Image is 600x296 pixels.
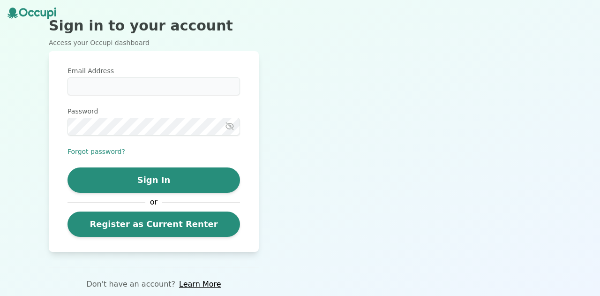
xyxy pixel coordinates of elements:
a: Learn More [179,279,221,290]
label: Password [67,106,240,116]
p: Access your Occupi dashboard [49,38,259,47]
a: Register as Current Renter [67,212,240,237]
h2: Sign in to your account [49,17,259,34]
span: or [145,197,162,208]
button: Forgot password? [67,147,125,156]
button: Sign In [67,167,240,193]
p: Don't have an account? [86,279,175,290]
label: Email Address [67,66,240,76]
